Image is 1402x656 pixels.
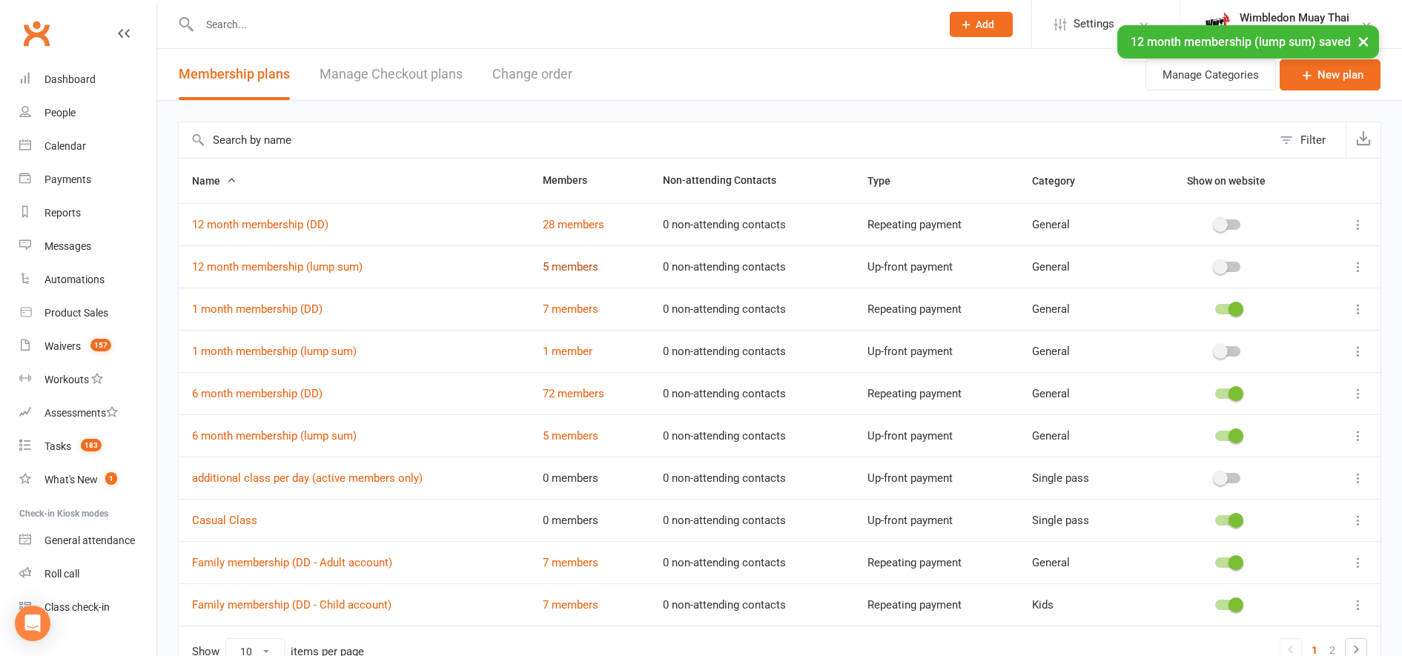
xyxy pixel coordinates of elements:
a: 6 month membership (DD) [192,387,323,400]
a: Class kiosk mode [19,591,156,624]
td: General [1019,330,1136,372]
a: Workouts [19,363,156,397]
td: Single pass [1019,499,1136,541]
span: 157 [90,339,111,351]
div: Calendar [44,140,86,152]
div: Reports [44,207,81,219]
button: Manage Categories [1145,59,1276,90]
td: Up-front payment [854,499,1019,541]
td: 0 non-attending contacts [649,499,853,541]
div: What's New [44,474,98,486]
div: Dashboard [44,73,96,85]
a: 1 month membership (lump sum) [192,345,357,358]
th: Members [529,159,649,203]
a: 6 month membership (lump sum) [192,429,357,443]
a: 7 members [543,598,598,612]
td: General [1019,414,1136,457]
a: Waivers 157 [19,330,156,363]
div: Waivers [44,340,81,352]
a: What's New1 [19,463,156,497]
td: 0 members [529,499,649,541]
a: Dashboard [19,63,156,96]
a: Manage Checkout plans [320,49,463,100]
div: General attendance [44,534,135,546]
td: 0 non-attending contacts [649,203,853,245]
td: 0 non-attending contacts [649,245,853,288]
td: 0 members [529,457,649,499]
div: Open Intercom Messenger [15,606,50,641]
img: thumb_image1638500057.png [1203,10,1232,39]
td: General [1019,288,1136,330]
a: Casual Class [192,514,257,527]
a: Family membership (DD - Child account) [192,598,391,612]
a: 12 month membership (DD) [192,218,328,231]
td: General [1019,245,1136,288]
div: Tasks [44,440,71,452]
button: Show on website [1174,172,1282,190]
span: Add [976,19,994,30]
td: Repeating payment [854,288,1019,330]
span: Show on website [1187,175,1266,187]
a: 28 members [543,218,604,231]
a: 12 month membership (lump sum) [192,260,363,274]
td: General [1019,372,1136,414]
td: Repeating payment [854,203,1019,245]
td: 0 non-attending contacts [649,372,853,414]
div: Messages [44,240,91,252]
button: Type [867,172,907,190]
div: Automations [44,274,105,285]
div: Assessments [44,407,118,419]
div: Wimbledon Muay Thai [1240,24,1349,38]
a: 1 month membership (DD) [192,302,323,316]
a: 7 members [543,302,598,316]
button: × [1350,25,1377,57]
input: Search by name [179,122,1272,158]
a: General attendance kiosk mode [19,524,156,557]
button: Membership plans [179,49,290,100]
span: Category [1032,175,1091,187]
td: 0 non-attending contacts [649,330,853,372]
a: Messages [19,230,156,263]
div: Filter [1300,131,1326,149]
span: Name [192,175,237,187]
td: 0 non-attending contacts [649,583,853,626]
button: Change order [492,49,572,100]
input: Search... [195,14,930,35]
td: Up-front payment [854,457,1019,499]
td: 0 non-attending contacts [649,541,853,583]
a: 5 members [543,260,598,274]
a: 7 members [543,556,598,569]
div: Roll call [44,568,79,580]
th: Non-attending Contacts [649,159,853,203]
td: General [1019,203,1136,245]
a: additional class per day (active members only) [192,471,423,485]
a: Reports [19,196,156,230]
button: Category [1032,172,1091,190]
a: Family membership (DD - Adult account) [192,556,392,569]
a: 72 members [543,387,604,400]
div: Product Sales [44,307,108,319]
span: Type [867,175,907,187]
td: 0 non-attending contacts [649,288,853,330]
td: Repeating payment [854,583,1019,626]
a: Assessments [19,397,156,430]
div: Workouts [44,374,89,385]
a: Payments [19,163,156,196]
a: New plan [1280,59,1380,90]
a: Tasks 183 [19,430,156,463]
span: 183 [81,439,102,451]
div: Class check-in [44,601,110,613]
div: People [44,107,76,119]
div: 12 month membership (lump sum) saved [1117,25,1379,59]
td: 0 non-attending contacts [649,414,853,457]
span: 1 [105,472,117,485]
td: Repeating payment [854,541,1019,583]
button: Name [192,172,237,190]
td: Up-front payment [854,245,1019,288]
td: 0 non-attending contacts [649,457,853,499]
a: Clubworx [18,15,55,52]
a: 5 members [543,429,598,443]
td: Repeating payment [854,372,1019,414]
div: Wimbledon Muay Thai [1240,11,1349,24]
a: 1 member [543,345,592,358]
